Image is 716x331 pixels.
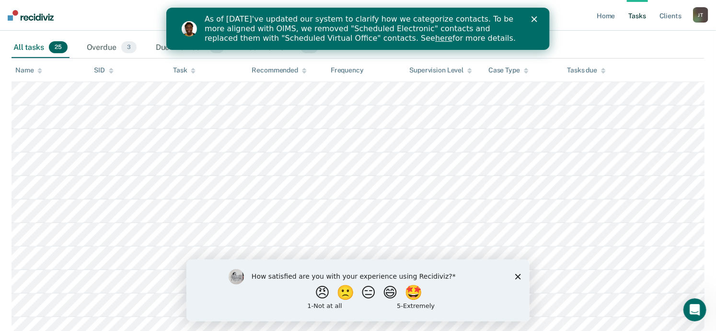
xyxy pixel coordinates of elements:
button: JT [693,7,708,23]
div: All tasks25 [12,37,69,59]
div: Name [15,66,42,74]
div: Due this week0 [154,37,226,59]
div: Task [173,66,196,74]
div: J T [693,7,708,23]
iframe: Intercom live chat [683,298,706,321]
div: Frequency [331,66,364,74]
span: 25 [49,41,68,54]
div: Case Type [488,66,529,74]
div: Supervision Level [410,66,473,74]
iframe: Intercom live chat banner [166,8,550,50]
a: here [269,26,286,35]
span: 3 [121,41,137,54]
img: Recidiviz [8,10,54,21]
div: SID [94,66,114,74]
div: Close [365,9,375,14]
div: Overdue3 [85,37,139,59]
div: Tasks due [567,66,606,74]
div: Recommended [252,66,307,74]
iframe: Survey by Kim from Recidiviz [186,260,530,321]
